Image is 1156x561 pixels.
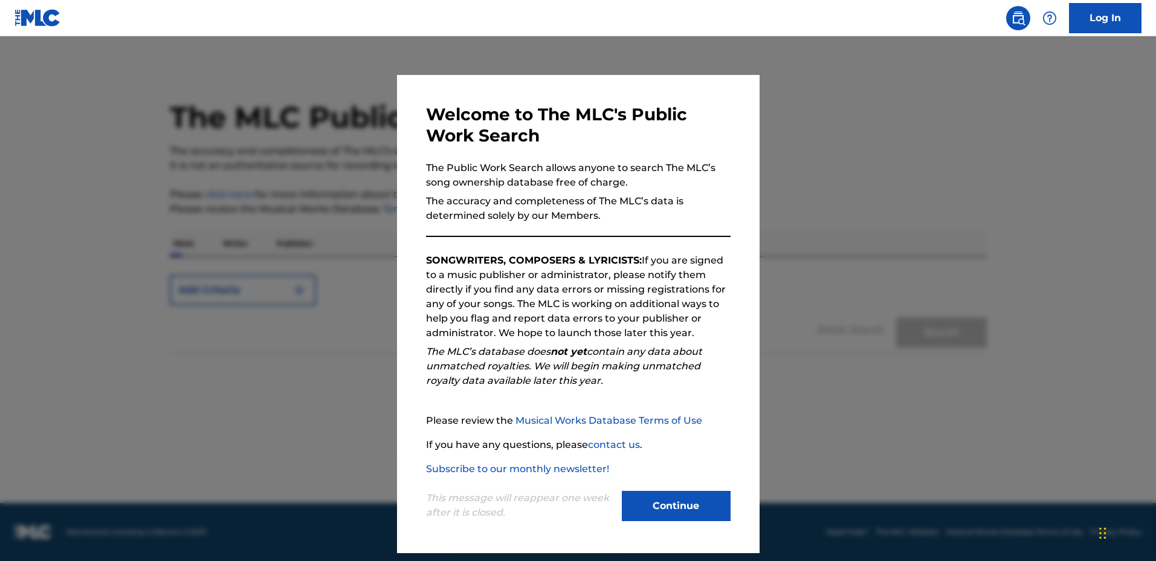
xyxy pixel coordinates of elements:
[1042,11,1057,25] img: help
[426,438,731,452] p: If you have any questions, please .
[1069,3,1141,33] a: Log In
[426,463,609,475] a: Subscribe to our monthly newsletter!
[426,346,702,386] em: The MLC’s database does contain any data about unmatched royalties. We will begin making unmatche...
[426,413,731,428] p: Please review the
[1038,6,1062,30] div: Help
[1006,6,1030,30] a: Public Search
[15,9,61,27] img: MLC Logo
[551,346,587,357] strong: not yet
[1096,503,1156,561] iframe: Chat Widget
[588,439,640,450] a: contact us
[515,415,702,426] a: Musical Works Database Terms of Use
[426,255,642,266] strong: SONGWRITERS, COMPOSERS & LYRICISTS:
[622,491,731,521] button: Continue
[426,253,731,340] p: If you are signed to a music publisher or administrator, please notify them directly if you find ...
[426,104,731,146] h3: Welcome to The MLC's Public Work Search
[426,491,615,520] p: This message will reappear one week after it is closed.
[1011,11,1025,25] img: search
[1099,515,1106,551] div: Drag
[426,161,731,190] p: The Public Work Search allows anyone to search The MLC’s song ownership database free of charge.
[426,194,731,223] p: The accuracy and completeness of The MLC’s data is determined solely by our Members.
